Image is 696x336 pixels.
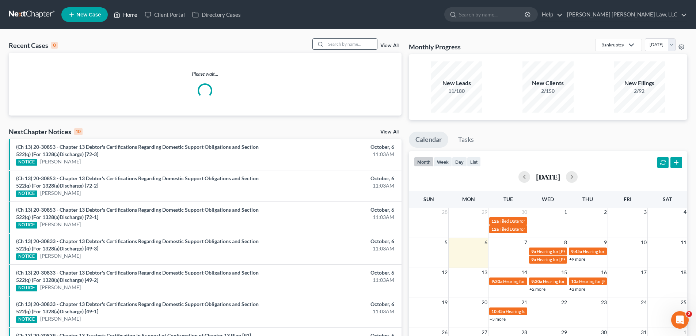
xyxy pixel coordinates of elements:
[491,309,505,314] span: 10:45a
[40,158,81,165] a: [PERSON_NAME]
[571,279,578,284] span: 10a
[522,79,574,87] div: New Clients
[683,208,687,216] span: 4
[40,252,81,260] a: [PERSON_NAME]
[459,8,526,21] input: Search by name...
[452,157,467,167] button: day
[521,208,528,216] span: 30
[542,196,554,202] span: Wed
[141,8,189,21] a: Client Portal
[16,253,37,260] div: NOTICE
[273,182,394,189] div: 11:03AM
[380,129,399,135] a: View All
[462,196,475,202] span: Mon
[531,257,536,262] span: 9a
[582,196,593,202] span: Thu
[326,39,377,49] input: Search by name...
[380,43,399,48] a: View All
[16,316,37,323] div: NOTICE
[491,218,499,224] span: 12a
[16,301,259,314] a: (Ch 13) 20-30833 - Chapter 13 Debtor's Certifications Regarding Domestic Support Obligations and ...
[481,208,488,216] span: 29
[600,268,608,277] span: 16
[16,269,259,283] a: (Ch 13) 20-30833 - Chapter 13 Debtor's Certifications Regarding Domestic Support Obligations and ...
[537,249,594,254] span: Hearing for [PERSON_NAME]
[503,279,623,284] span: Hearing for [US_STATE] Safety Association of Timbermen - Self I
[434,157,452,167] button: week
[51,42,58,49] div: 0
[409,132,448,148] a: Calendar
[569,286,585,292] a: +2 more
[499,218,560,224] span: Filed Date for [PERSON_NAME]
[569,256,585,262] a: +9 more
[531,279,542,284] span: 9:30a
[614,79,665,87] div: New Filings
[467,157,481,167] button: list
[614,87,665,95] div: 2/92
[189,8,244,21] a: Directory Cases
[583,249,640,254] span: Hearing for [PERSON_NAME]
[76,12,101,18] span: New Case
[431,87,482,95] div: 11/180
[671,311,689,329] iframe: Intercom live chat
[624,196,631,202] span: Fri
[40,315,81,322] a: [PERSON_NAME]
[444,238,448,247] span: 5
[503,196,513,202] span: Tue
[441,298,448,307] span: 19
[452,132,480,148] a: Tasks
[9,41,58,50] div: Recent Cases
[40,221,81,228] a: [PERSON_NAME]
[110,8,141,21] a: Home
[441,268,448,277] span: 12
[640,298,647,307] span: 24
[273,301,394,308] div: October, 6
[529,286,545,292] a: +2 more
[441,208,448,216] span: 28
[273,143,394,151] div: October, 6
[563,238,568,247] span: 8
[409,42,461,51] h3: Monthly Progress
[481,268,488,277] span: 13
[571,249,582,254] span: 9:45a
[600,298,608,307] span: 23
[521,298,528,307] span: 21
[579,279,636,284] span: Hearing for [PERSON_NAME]
[563,208,568,216] span: 1
[273,269,394,276] div: October, 6
[431,79,482,87] div: New Leads
[16,285,37,291] div: NOTICE
[680,268,687,277] span: 18
[680,238,687,247] span: 11
[601,42,624,48] div: Bankruptcy
[560,298,568,307] span: 22
[640,268,647,277] span: 17
[490,316,506,322] a: +3 more
[273,206,394,214] div: October, 6
[273,151,394,158] div: 11:03AM
[521,268,528,277] span: 14
[538,8,563,21] a: Help
[524,238,528,247] span: 7
[603,238,608,247] span: 9
[74,128,83,135] div: 10
[16,222,37,229] div: NOTICE
[16,207,259,220] a: (Ch 13) 20-30853 - Chapter 13 Debtor's Certifications Regarding Domestic Support Obligations and ...
[491,226,499,232] span: 12a
[484,238,488,247] span: 6
[640,238,647,247] span: 10
[273,175,394,182] div: October, 6
[560,268,568,277] span: 15
[423,196,434,202] span: Sun
[273,214,394,221] div: 11:03AM
[9,127,83,136] div: NextChapter Notices
[663,196,672,202] span: Sat
[543,279,663,284] span: Hearing for [US_STATE] Safety Association of Timbermen - Self I
[531,249,536,254] span: 9a
[273,245,394,252] div: 11:03AM
[522,87,574,95] div: 2/150
[537,257,594,262] span: Hearing for [PERSON_NAME]
[536,173,560,181] h2: [DATE]
[273,238,394,245] div: October, 6
[643,208,647,216] span: 3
